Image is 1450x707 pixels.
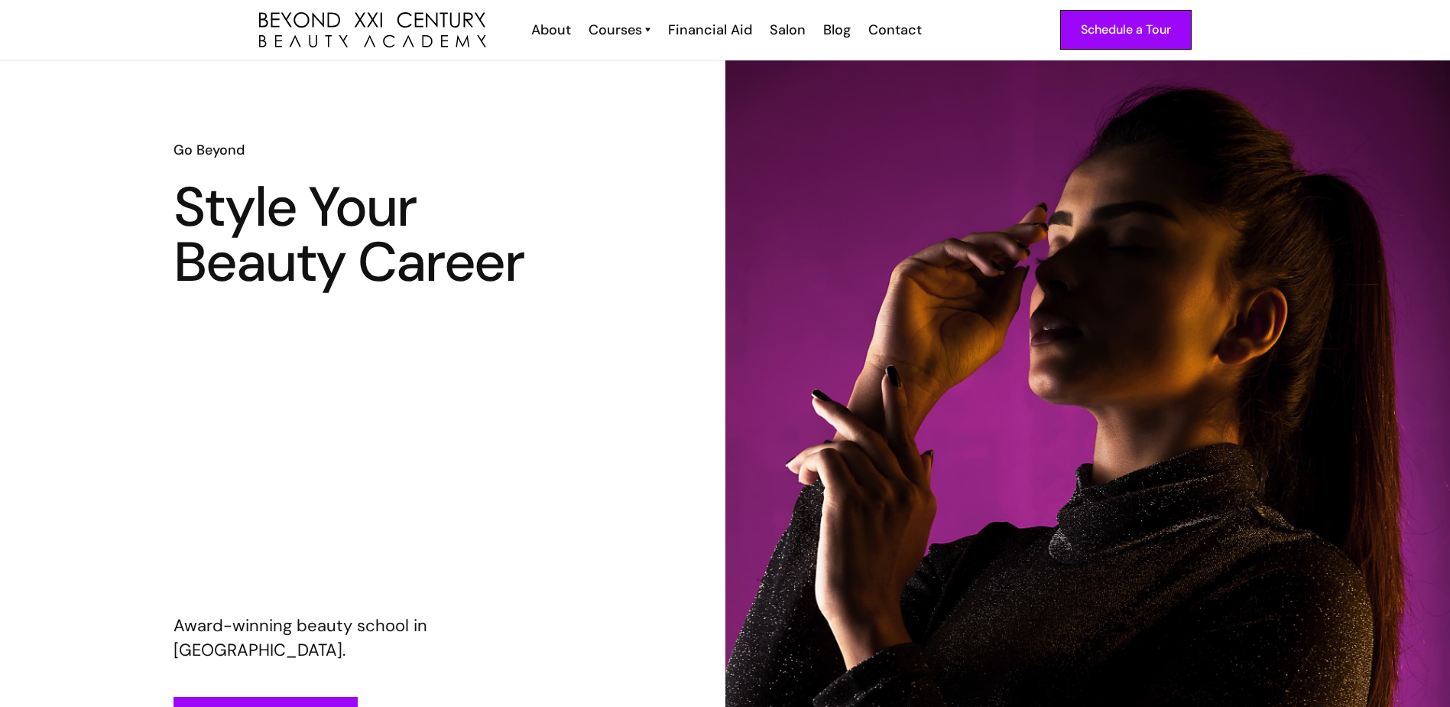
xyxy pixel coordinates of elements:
a: Financial Aid [658,20,760,40]
div: Blog [823,20,851,40]
img: beyond 21st century beauty academy logo [259,12,486,48]
div: Schedule a Tour [1081,20,1171,40]
div: About [531,20,571,40]
a: Contact [858,20,929,40]
a: home [259,12,486,48]
a: Blog [813,20,858,40]
div: Contact [868,20,922,40]
div: Salon [770,20,806,40]
p: Award-winning beauty school in [GEOGRAPHIC_DATA]. [174,614,551,663]
div: Financial Aid [668,20,752,40]
h6: Go Beyond [174,140,551,160]
a: Salon [760,20,813,40]
div: Courses [589,20,642,40]
a: Schedule a Tour [1060,10,1192,50]
h1: Style Your Beauty Career [174,180,551,290]
a: About [521,20,579,40]
a: Courses [589,20,650,40]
